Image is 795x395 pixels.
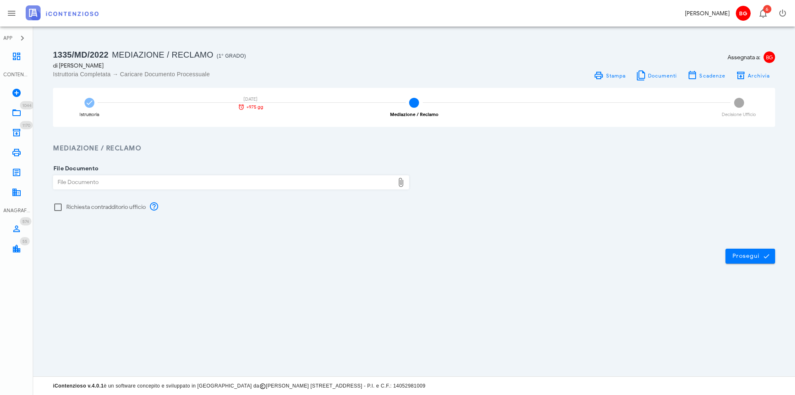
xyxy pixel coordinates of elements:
span: 55 [22,239,27,244]
span: +975 gg [246,105,263,109]
span: 3 [734,98,744,108]
span: 2 [409,98,419,108]
div: File Documento [53,176,394,189]
button: Scadenze [682,70,731,81]
strong: iContenzioso v.4.0.1 [53,383,104,389]
div: Decisione Ufficio [722,112,756,117]
div: ANAGRAFICA [3,207,30,214]
img: logo-text-2x.png [26,5,99,20]
span: 1044 [22,103,31,108]
span: Stampa [605,73,626,79]
span: 1335/MD/2022 [53,50,108,59]
div: [DATE] [236,97,265,102]
h3: Mediazione / Reclamo [53,143,775,154]
span: Distintivo [20,101,34,109]
span: Archivia [747,73,770,79]
button: Prosegui [725,249,775,264]
div: Istruttoria [79,112,99,117]
span: Assegnata a: [728,53,760,62]
a: Stampa [589,70,631,81]
div: Mediazione / Reclamo [390,112,438,117]
label: File Documento [51,165,99,173]
button: Distintivo [753,3,773,23]
span: Documenti [648,73,677,79]
button: BG [733,3,753,23]
span: Distintivo [20,237,30,245]
span: BG [736,6,751,21]
div: di [PERSON_NAME] [53,61,409,70]
div: CONTENZIOSO [3,71,30,78]
label: Richiesta contradditorio ufficio [66,203,146,211]
span: 574 [22,219,29,224]
span: (1° Grado) [217,53,246,59]
span: Distintivo [20,217,31,225]
div: Istruttoria Completata → Caricare Documento Processuale [53,70,409,78]
button: Archivia [730,70,775,81]
span: Distintivo [20,121,33,129]
div: [PERSON_NAME] [685,9,730,18]
span: Mediazione / Reclamo [112,50,213,59]
span: BG [764,51,775,63]
span: Distintivo [763,5,771,13]
span: Scadenze [699,73,725,79]
span: Prosegui [732,252,768,260]
span: 1170 [22,123,30,128]
button: Documenti [631,70,682,81]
